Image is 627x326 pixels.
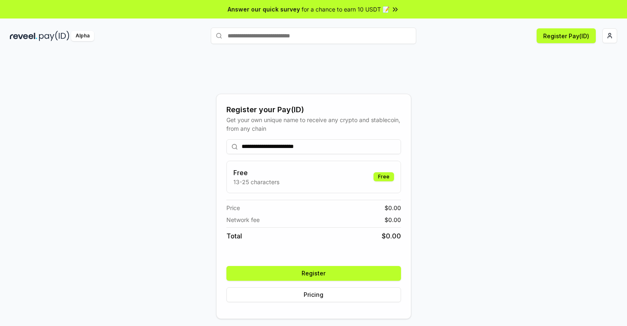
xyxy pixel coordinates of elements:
[226,215,260,224] span: Network fee
[537,28,596,43] button: Register Pay(ID)
[385,215,401,224] span: $ 0.00
[382,231,401,241] span: $ 0.00
[226,104,401,116] div: Register your Pay(ID)
[302,5,390,14] span: for a chance to earn 10 USDT 📝
[71,31,94,41] div: Alpha
[10,31,37,41] img: reveel_dark
[373,172,394,181] div: Free
[385,203,401,212] span: $ 0.00
[233,168,279,178] h3: Free
[226,266,401,281] button: Register
[39,31,69,41] img: pay_id
[226,203,240,212] span: Price
[233,178,279,186] p: 13-25 characters
[226,231,242,241] span: Total
[228,5,300,14] span: Answer our quick survey
[226,287,401,302] button: Pricing
[226,116,401,133] div: Get your own unique name to receive any crypto and stablecoin, from any chain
